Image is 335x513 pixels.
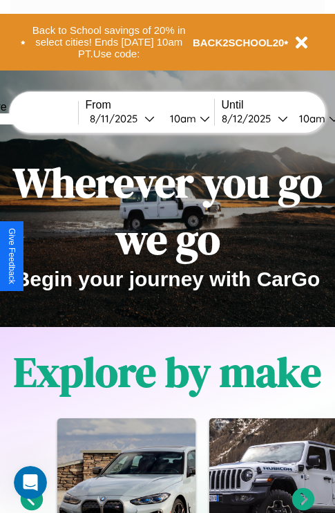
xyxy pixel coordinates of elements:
[159,111,214,126] button: 10am
[90,112,144,125] div: 8 / 11 / 2025
[14,344,321,400] h1: Explore by make
[86,111,159,126] button: 8/11/2025
[292,112,329,125] div: 10am
[7,228,17,284] div: Give Feedback
[26,21,193,64] button: Back to School savings of 20% in select cities! Ends [DATE] 10am PT.Use code:
[86,99,214,111] label: From
[163,112,200,125] div: 10am
[222,112,278,125] div: 8 / 12 / 2025
[193,37,285,48] b: BACK2SCHOOL20
[14,466,47,499] iframe: Intercom live chat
